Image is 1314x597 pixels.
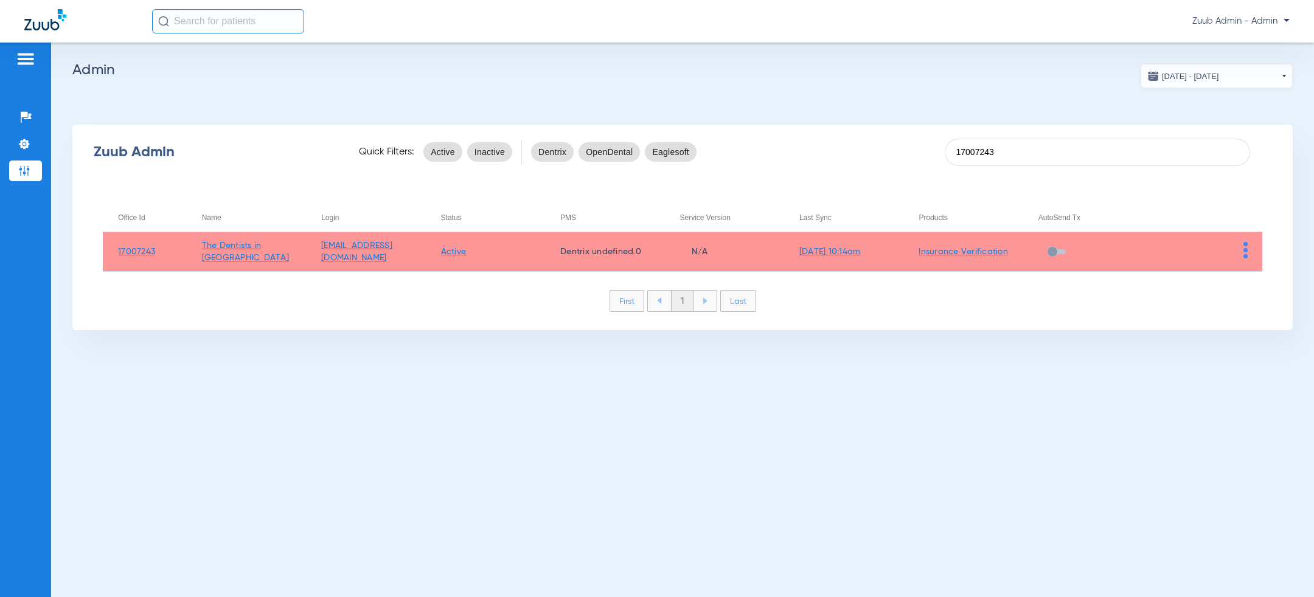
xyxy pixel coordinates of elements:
[321,211,425,224] div: Login
[945,139,1250,166] input: SEARCH office ID, email, name
[441,211,545,224] div: Status
[94,146,338,158] div: Zuub Admin
[202,241,289,262] a: The Dentists in [GEOGRAPHIC_DATA]
[359,146,414,158] span: Quick Filters:
[799,211,903,224] div: Last Sync
[474,146,505,158] span: Inactive
[1243,242,1248,258] img: group-dot-blue.svg
[657,297,662,304] img: arrow-left-blue.svg
[586,146,633,158] span: OpenDental
[441,211,462,224] div: Status
[1141,64,1293,88] button: [DATE] - [DATE]
[441,247,467,256] a: Active
[152,9,304,33] input: Search for patients
[671,291,693,311] li: 1
[1038,211,1142,224] div: AutoSend Tx
[118,211,145,224] div: Office Id
[72,64,1293,76] h2: Admin
[118,247,155,256] a: 17007243
[545,232,664,272] td: Dentrix undefined.0
[202,211,306,224] div: Name
[799,211,832,224] div: Last Sync
[321,241,392,262] a: [EMAIL_ADDRESS][DOMAIN_NAME]
[919,211,947,224] div: Products
[799,247,861,256] a: [DATE] 10:14am
[431,146,455,158] span: Active
[158,16,169,27] img: Search Icon
[202,211,221,224] div: Name
[703,298,707,304] img: arrow-right-blue.svg
[16,52,35,66] img: hamburger-icon
[919,211,1023,224] div: Products
[531,140,697,164] mat-chip-listbox: pms-filters
[1147,70,1159,82] img: date.svg
[1192,15,1290,27] span: Zuub Admin - Admin
[1038,211,1080,224] div: AutoSend Tx
[720,290,756,312] li: Last
[680,211,784,224] div: Service Version
[118,211,187,224] div: Office Id
[560,211,576,224] div: PMS
[664,232,784,272] td: N/A
[538,146,566,158] span: Dentrix
[423,140,512,164] mat-chip-listbox: status-filters
[652,146,689,158] span: Eaglesoft
[919,247,1008,256] a: Insurance Verification
[680,211,730,224] div: Service Version
[321,211,339,224] div: Login
[24,9,66,30] img: Zuub Logo
[560,211,664,224] div: PMS
[610,290,644,312] li: First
